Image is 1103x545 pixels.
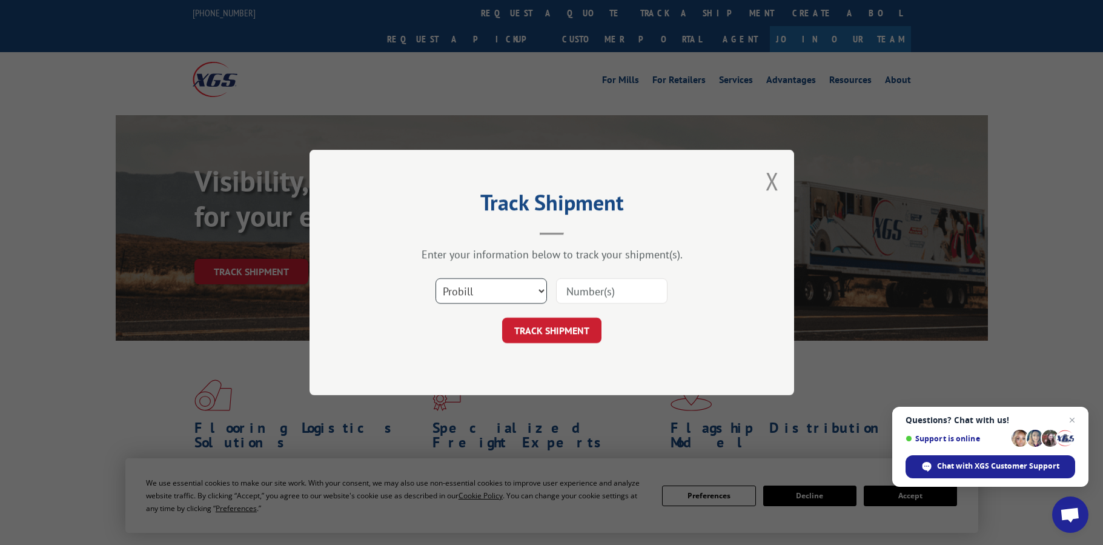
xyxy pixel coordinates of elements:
[370,194,734,217] h2: Track Shipment
[906,455,1075,478] span: Chat with XGS Customer Support
[502,318,601,343] button: TRACK SHIPMENT
[370,247,734,261] div: Enter your information below to track your shipment(s).
[1052,497,1088,533] a: Open chat
[906,434,1007,443] span: Support is online
[937,461,1059,472] span: Chat with XGS Customer Support
[766,165,779,197] button: Close modal
[556,278,667,304] input: Number(s)
[906,415,1075,425] span: Questions? Chat with us!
